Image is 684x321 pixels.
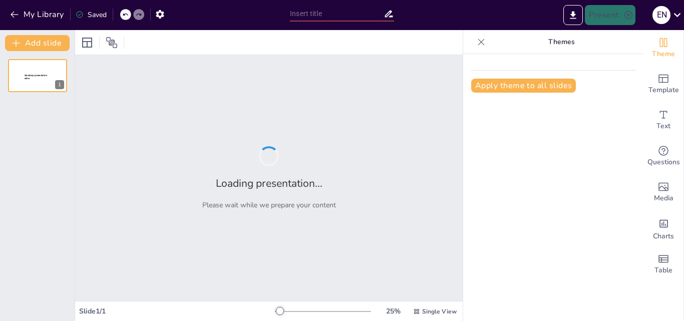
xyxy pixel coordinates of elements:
p: Please wait while we prepare your content [202,200,336,210]
button: Apply theme to all slides [471,79,576,93]
div: 1 [55,80,64,89]
div: Add text boxes [643,102,683,138]
span: Table [654,265,672,276]
input: Insert title [290,7,384,21]
div: Add a table [643,246,683,282]
div: Slide 1 / 1 [79,306,275,316]
div: Add ready made slides [643,66,683,102]
p: Themes [489,30,633,54]
span: Sendsteps presentation editor [25,74,47,80]
button: Export to PowerPoint [563,5,583,25]
span: Charts [653,231,674,242]
div: Get real-time input from your audience [643,138,683,174]
div: E N [652,6,670,24]
span: Single View [422,307,457,315]
span: Questions [647,157,680,168]
div: 25 % [381,306,405,316]
div: Add charts and graphs [643,210,683,246]
div: Layout [79,35,95,51]
h2: Loading presentation... [216,176,322,190]
span: Position [106,37,118,49]
span: Text [656,121,670,132]
div: Add images, graphics, shapes or video [643,174,683,210]
span: Theme [652,49,675,60]
span: Template [648,85,679,96]
button: E N [652,5,670,25]
span: Media [654,193,673,204]
button: Present [585,5,635,25]
div: Saved [76,10,107,20]
div: Change the overall theme [643,30,683,66]
button: My Library [8,7,68,23]
div: 1 [8,59,67,92]
button: Add slide [5,35,70,51]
